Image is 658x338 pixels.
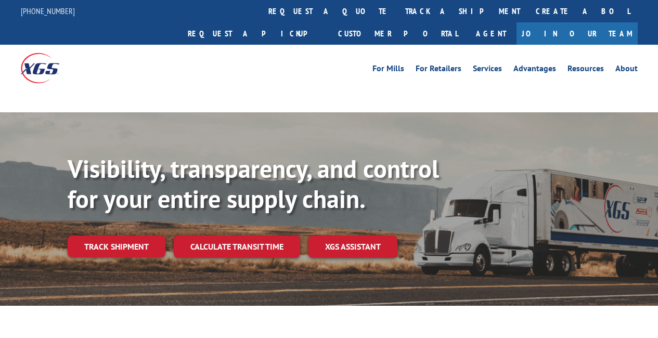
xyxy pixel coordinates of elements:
a: XGS ASSISTANT [308,236,397,258]
b: Visibility, transparency, and control for your entire supply chain. [68,152,439,215]
a: [PHONE_NUMBER] [21,6,75,16]
a: Advantages [513,64,556,76]
a: Agent [466,22,517,45]
a: For Mills [372,64,404,76]
a: Services [473,64,502,76]
a: Resources [567,64,604,76]
a: Customer Portal [330,22,466,45]
a: Join Our Team [517,22,638,45]
a: Track shipment [68,236,165,257]
a: Request a pickup [180,22,330,45]
a: About [615,64,638,76]
a: For Retailers [416,64,461,76]
a: Calculate transit time [174,236,300,258]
